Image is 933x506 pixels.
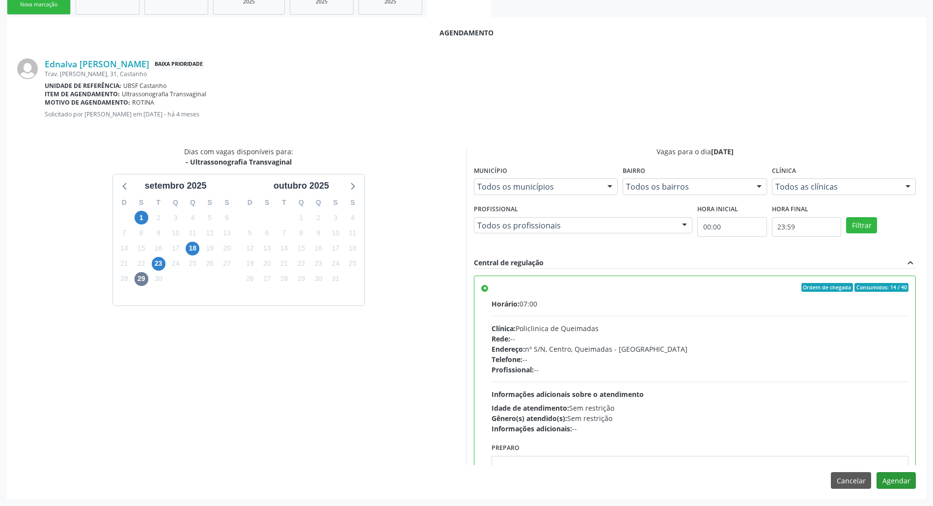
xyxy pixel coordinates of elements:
[905,257,916,268] i: expand_less
[329,272,342,286] span: sexta-feira, 31 de outubro de 2025
[17,28,916,38] div: Agendamento
[132,98,154,107] span: ROTINA
[135,211,148,225] span: segunda-feira, 1 de setembro de 2025
[492,424,572,433] span: Informações adicionais:
[135,226,148,240] span: segunda-feira, 8 de setembro de 2025
[184,146,293,167] div: Dias com vagas disponíveis para:
[243,272,257,286] span: domingo, 26 de outubro de 2025
[492,334,908,344] div: --
[122,90,206,98] span: Ultrassonografia Transvaginal
[626,182,746,192] span: Todos os bairros
[492,334,510,343] span: Rede:
[294,226,308,240] span: quarta-feira, 8 de outubro de 2025
[831,472,871,489] button: Cancelar
[329,226,342,240] span: sexta-feira, 10 de outubro de 2025
[492,344,525,354] span: Endereço:
[275,195,293,210] div: T
[186,242,199,255] span: quinta-feira, 18 de setembro de 2025
[117,242,131,255] span: domingo, 14 de setembro de 2025
[346,242,359,255] span: sábado, 18 de outubro de 2025
[329,211,342,225] span: sexta-feira, 3 de outubro de 2025
[168,257,182,271] span: quarta-feira, 24 de setembro de 2025
[477,182,598,192] span: Todos os municípios
[492,423,908,434] div: --
[168,211,182,225] span: quarta-feira, 3 de setembro de 2025
[492,403,908,413] div: Sem restrição
[258,195,275,210] div: S
[344,195,361,210] div: S
[186,211,199,225] span: quinta-feira, 4 de setembro de 2025
[492,354,908,365] div: --
[492,299,908,309] div: 07:00
[152,242,165,255] span: terça-feira, 16 de setembro de 2025
[474,257,544,268] div: Central de regulação
[474,164,507,179] label: Município
[492,323,908,334] div: Policlinica de Queimadas
[184,157,293,167] div: - Ultrassonografia Transvaginal
[277,226,291,240] span: terça-feira, 7 de outubro de 2025
[492,344,908,354] div: nº S/N, Centro, Queimadas - [GEOGRAPHIC_DATA]
[846,217,877,234] button: Filtrar
[492,403,569,413] span: Idade de atendimento:
[184,195,201,210] div: Q
[45,58,149,69] a: Ednalva [PERSON_NAME]
[168,242,182,255] span: quarta-feira, 17 de setembro de 2025
[219,195,236,210] div: S
[186,257,199,271] span: quinta-feira, 25 de setembro de 2025
[277,257,291,271] span: terça-feira, 21 de outubro de 2025
[346,226,359,240] span: sábado, 11 de outubro de 2025
[310,195,327,210] div: Q
[153,59,205,69] span: Baixa Prioridade
[123,82,166,90] span: UBSF Castanho
[17,58,38,79] img: img
[140,179,210,193] div: setembro 2025
[243,257,257,271] span: domingo, 19 de outubro de 2025
[260,272,274,286] span: segunda-feira, 27 de outubro de 2025
[294,211,308,225] span: quarta-feira, 1 de outubro de 2025
[150,195,167,210] div: T
[270,179,333,193] div: outubro 2025
[45,70,916,78] div: Trav. [PERSON_NAME], 31, Castanho
[203,242,217,255] span: sexta-feira, 19 de setembro de 2025
[294,272,308,286] span: quarta-feira, 29 de outubro de 2025
[243,226,257,240] span: domingo, 5 de outubro de 2025
[311,211,325,225] span: quinta-feira, 2 de outubro de 2025
[45,98,130,107] b: Motivo de agendamento:
[203,226,217,240] span: sexta-feira, 12 de setembro de 2025
[775,182,896,192] span: Todos as clínicas
[329,257,342,271] span: sexta-feira, 24 de outubro de 2025
[474,202,518,217] label: Profissional
[492,365,908,375] div: --
[697,202,738,217] label: Hora inicial
[697,217,767,237] input: Selecione o horário
[492,355,522,364] span: Telefone:
[492,414,567,423] span: Gênero(s) atendido(s):
[277,272,291,286] span: terça-feira, 28 de outubro de 2025
[135,272,148,286] span: segunda-feira, 29 de setembro de 2025
[293,195,310,210] div: Q
[45,82,121,90] b: Unidade de referência:
[135,257,148,271] span: segunda-feira, 22 de setembro de 2025
[116,195,133,210] div: D
[623,164,645,179] label: Bairro
[311,242,325,255] span: quinta-feira, 16 de outubro de 2025
[203,211,217,225] span: sexta-feira, 5 de setembro de 2025
[14,1,63,8] div: Nova marcação
[877,472,916,489] button: Agendar
[168,226,182,240] span: quarta-feira, 10 de setembro de 2025
[311,257,325,271] span: quinta-feira, 23 de outubro de 2025
[772,202,808,217] label: Hora final
[45,90,120,98] b: Item de agendamento:
[45,110,916,118] p: Solicitado por [PERSON_NAME] em [DATE] - há 4 meses
[772,164,796,179] label: Clínica
[711,147,734,156] span: [DATE]
[203,257,217,271] span: sexta-feira, 26 de setembro de 2025
[220,242,234,255] span: sábado, 20 de setembro de 2025
[477,221,672,230] span: Todos os profissionais
[294,257,308,271] span: quarta-feira, 22 de outubro de 2025
[152,272,165,286] span: terça-feira, 30 de setembro de 2025
[117,257,131,271] span: domingo, 21 de setembro de 2025
[492,441,520,456] label: Preparo
[201,195,219,210] div: S
[492,365,534,374] span: Profissional:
